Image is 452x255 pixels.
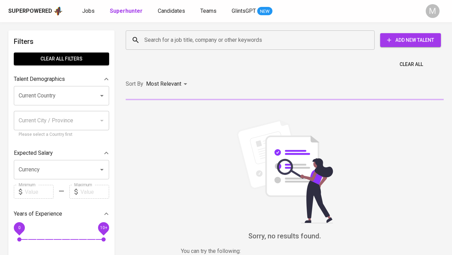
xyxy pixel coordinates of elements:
div: Years of Experience [14,207,109,221]
div: Talent Demographics [14,72,109,86]
span: Add New Talent [386,36,435,45]
a: Jobs [82,7,96,16]
span: Teams [200,8,217,14]
div: Superpowered [8,7,52,15]
div: Expected Salary [14,146,109,160]
input: Value [80,185,109,199]
span: Candidates [158,8,185,14]
a: Superhunter [110,7,144,16]
div: Most Relevant [146,78,190,91]
p: Most Relevant [146,80,181,88]
button: Add New Talent [380,33,441,47]
button: Open [97,91,107,101]
a: Superpoweredapp logo [8,6,63,16]
button: Clear All filters [14,53,109,65]
span: 10+ [100,225,107,230]
span: 0 [18,225,20,230]
span: NEW [257,8,272,15]
img: app logo [54,6,63,16]
div: M [426,4,440,18]
b: Superhunter [110,8,143,14]
button: Clear All [397,58,426,71]
p: Years of Experience [14,210,62,218]
input: Value [25,185,54,199]
h6: Filters [14,36,109,47]
span: Jobs [82,8,95,14]
a: GlintsGPT NEW [232,7,272,16]
a: Candidates [158,7,186,16]
p: Talent Demographics [14,75,65,83]
button: Open [97,165,107,174]
img: file_searching.svg [233,120,337,223]
span: GlintsGPT [232,8,256,14]
span: Clear All filters [19,55,104,63]
p: Expected Salary [14,149,53,157]
a: Teams [200,7,218,16]
p: Please select a Country first [19,131,104,138]
span: Clear All [400,60,423,69]
h6: Sorry, no results found. [126,230,444,242]
p: Sort By [126,80,143,88]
